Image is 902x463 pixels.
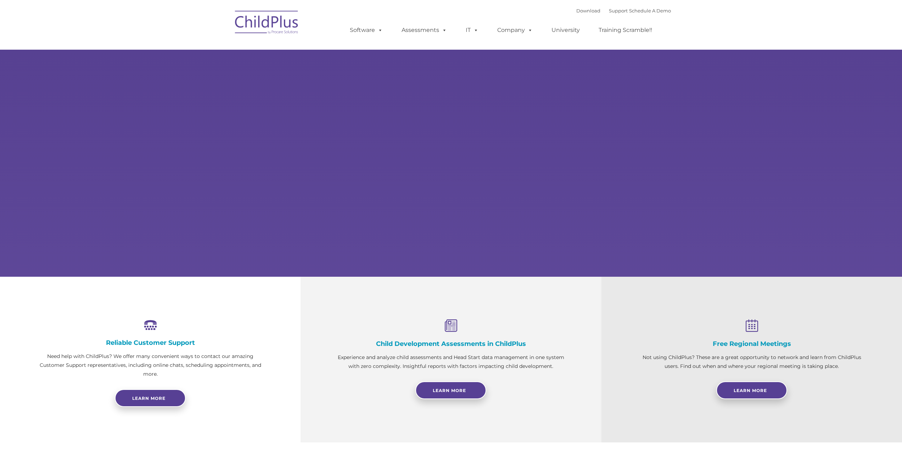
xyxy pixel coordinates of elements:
a: Software [343,23,390,37]
a: Download [576,8,600,13]
h4: Free Regional Meetings [637,340,867,348]
a: Schedule A Demo [629,8,671,13]
a: Support [609,8,628,13]
a: University [544,23,587,37]
span: Learn More [433,388,466,393]
a: Training Scramble!! [592,23,659,37]
h4: Reliable Customer Support [35,339,265,347]
a: Company [490,23,540,37]
font: | [576,8,671,13]
a: IT [459,23,486,37]
p: Not using ChildPlus? These are a great opportunity to network and learn from ChildPlus users. Fin... [637,353,867,371]
a: Learn More [415,381,486,399]
p: Need help with ChildPlus? We offer many convenient ways to contact our amazing Customer Support r... [35,352,265,379]
a: Learn More [716,381,787,399]
span: Learn More [734,388,767,393]
span: Learn more [132,396,166,401]
img: ChildPlus by Procare Solutions [231,6,302,41]
a: Learn more [115,389,186,407]
a: Assessments [394,23,454,37]
h4: Child Development Assessments in ChildPlus [336,340,566,348]
p: Experience and analyze child assessments and Head Start data management in one system with zero c... [336,353,566,371]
